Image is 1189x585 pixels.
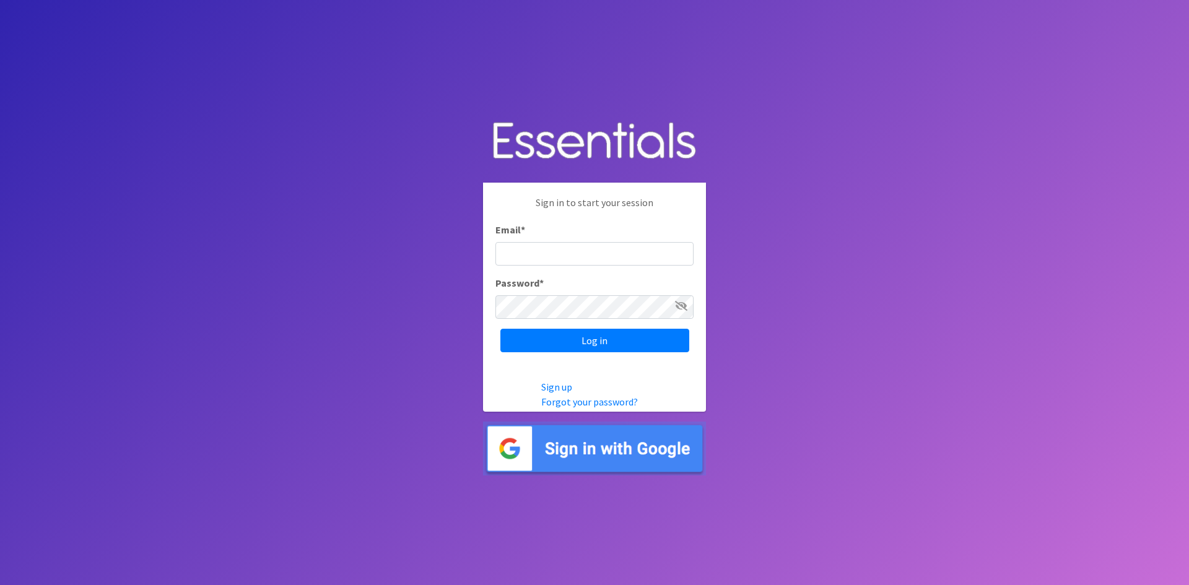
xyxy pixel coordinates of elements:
label: Email [495,222,525,237]
abbr: required [521,223,525,236]
img: Sign in with Google [483,422,706,475]
img: Human Essentials [483,110,706,173]
abbr: required [539,277,544,289]
input: Log in [500,329,689,352]
label: Password [495,275,544,290]
a: Sign up [541,381,572,393]
a: Forgot your password? [541,396,638,408]
p: Sign in to start your session [495,195,694,222]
